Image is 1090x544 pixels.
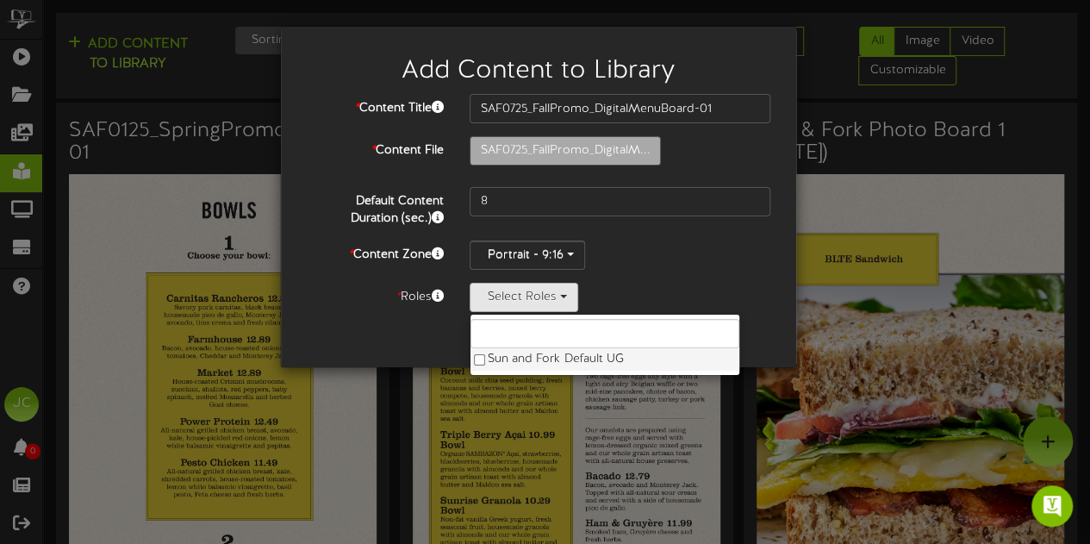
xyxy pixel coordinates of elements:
[470,241,585,270] button: Portrait - 9:16
[294,94,457,117] label: Content Title
[307,57,770,85] h2: Add Content to Library
[470,348,739,371] label: Sun and Fork Default UG
[294,187,457,228] label: Default Content Duration (sec.)
[294,283,457,306] div: Roles
[470,94,770,123] input: Content Title
[294,136,457,159] label: Content File
[1031,485,1073,527] div: Open Intercom Messenger
[470,314,740,376] ul: Select Roles
[294,241,457,264] label: Content Zone
[470,283,578,312] button: Select Roles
